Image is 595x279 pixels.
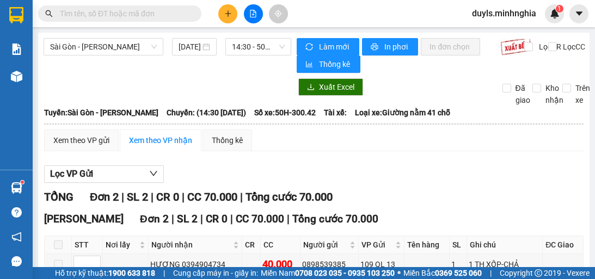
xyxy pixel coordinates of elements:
span: Tài xế: [324,107,347,119]
strong: 0369 525 060 [435,269,482,277]
span: duyls.minhnghia [463,7,545,20]
div: HƯƠNG 0394904734 [150,258,240,270]
button: Lọc VP Gửi [44,165,164,183]
span: Xuất Excel [319,81,354,93]
span: | [121,190,124,203]
span: SL 2 [177,213,198,225]
span: TỔNG [44,190,73,203]
span: VP Gửi [361,239,393,251]
button: In đơn chọn [421,38,480,55]
div: 1 TH XỐP-CHẢ [469,258,541,270]
span: [PERSON_NAME] [44,213,124,225]
span: ⚪️ [397,271,401,275]
span: Hỗ trợ kỹ thuật: [55,267,155,279]
div: 0898539385 [302,258,357,270]
th: SL [450,236,467,254]
span: In phơi [384,41,409,53]
span: CR 0 [156,190,179,203]
span: Số xe: 50H-300.42 [254,107,316,119]
div: Xem theo VP nhận [129,134,192,146]
button: plus [218,4,237,23]
button: file-add [244,4,263,23]
span: copyright [535,269,542,277]
input: Tìm tên, số ĐT hoặc mã đơn [60,8,188,20]
button: bar-chartThống kê [297,55,360,73]
button: syncLàm mới [297,38,359,55]
strong: 1900 633 818 [108,269,155,277]
span: SL 2 [127,190,148,203]
span: 14:30 - 50H-300.42 [232,39,285,55]
img: icon-new-feature [550,9,560,18]
sup: 1 [556,5,563,13]
span: | [287,213,290,225]
img: 9k= [500,38,531,55]
div: 109 QL 13 [360,258,402,270]
span: file-add [249,10,257,17]
span: Chuyến: (14:30 [DATE]) [167,107,246,119]
span: Kho nhận [541,82,568,106]
span: CC 70.000 [236,213,284,225]
span: plus [224,10,232,17]
th: CR [242,236,261,254]
span: | [240,190,243,203]
span: Sài Gòn - Phan Rí [50,39,157,55]
span: message [11,256,22,266]
span: Lọc CC [559,41,587,53]
div: 1 [451,258,465,270]
span: | [182,190,185,203]
span: download [307,83,315,92]
span: Tổng cước 70.000 [292,213,378,225]
span: | [490,267,492,279]
span: aim [274,10,282,17]
span: Miền Nam [261,267,395,279]
span: question-circle [11,207,22,218]
span: | [171,213,174,225]
span: Lọc VP Gửi [50,167,93,181]
span: Làm mới [319,41,351,53]
span: Người gửi [303,239,347,251]
span: CR 0 [206,213,228,225]
span: Lọc CR [535,41,563,53]
span: Thống kê [319,58,352,70]
span: notification [11,232,22,242]
span: sync [305,43,315,52]
div: Xem theo VP gửi [53,134,109,146]
img: warehouse-icon [11,182,22,194]
span: search [45,10,53,17]
span: down [149,169,158,178]
th: ĐC Giao [543,236,584,254]
button: aim [269,4,288,23]
span: bar-chart [305,60,315,69]
th: STT [72,236,103,254]
span: Người nhận [151,239,231,251]
img: logo-vxr [9,7,23,23]
span: Loại xe: Giường nằm 41 chỗ [355,107,450,119]
span: | [151,190,154,203]
button: printerIn phơi [362,38,418,55]
div: Thống kê [212,134,243,146]
span: Đơn 2 [140,213,169,225]
th: Tên hàng [404,236,450,254]
span: CC 70.000 [187,190,237,203]
span: Miền Bắc [403,267,482,279]
span: | [163,267,165,279]
div: 40.000 [262,257,298,272]
span: Đơn 2 [90,190,119,203]
img: solution-icon [11,44,22,55]
th: Ghi chú [467,236,543,254]
td: 109 QL 13 [359,254,404,275]
strong: 0708 023 035 - 0935 103 250 [295,269,395,277]
img: warehouse-icon [11,71,22,82]
span: Trên xe [571,82,594,106]
span: 1 [557,5,561,13]
button: downloadXuất Excel [298,78,363,96]
button: caret-down [569,4,588,23]
span: caret-down [574,9,584,18]
span: Tổng cước 70.000 [246,190,333,203]
span: | [200,213,203,225]
span: Nơi lấy [106,239,137,251]
span: printer [371,43,380,52]
input: 14/08/2025 [179,41,200,53]
th: CC [261,236,300,254]
span: | [230,213,233,225]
